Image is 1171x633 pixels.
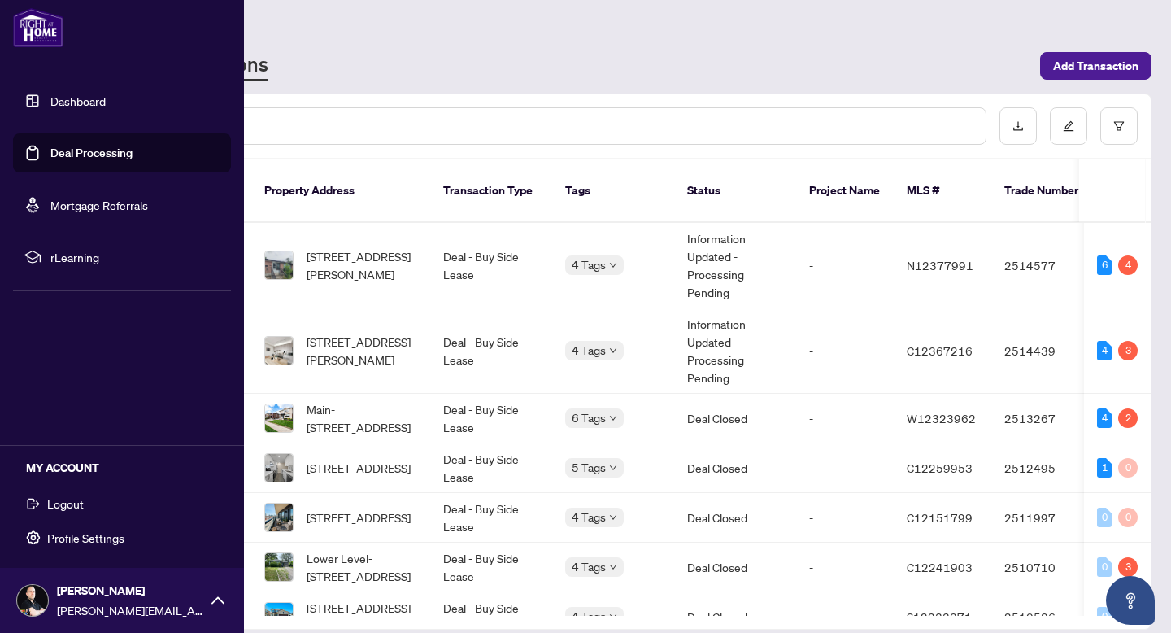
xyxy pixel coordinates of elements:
[572,557,606,576] span: 4 Tags
[57,601,203,619] span: [PERSON_NAME][EMAIL_ADDRESS][DOMAIN_NAME]
[609,513,617,522] span: down
[572,408,606,427] span: 6 Tags
[572,607,606,626] span: 4 Tags
[1050,107,1087,145] button: edit
[991,223,1105,308] td: 2514577
[991,308,1105,394] td: 2514439
[674,493,796,543] td: Deal Closed
[609,563,617,571] span: down
[572,458,606,477] span: 5 Tags
[307,509,411,526] span: [STREET_ADDRESS]
[1097,255,1112,275] div: 6
[907,411,976,426] span: W12323962
[991,394,1105,443] td: 2513267
[1063,120,1074,132] span: edit
[907,343,973,358] span: C12367216
[796,223,894,308] td: -
[999,107,1037,145] button: download
[1097,557,1112,577] div: 0
[991,159,1105,223] th: Trade Number
[57,582,203,600] span: [PERSON_NAME]
[307,400,417,436] span: Main-[STREET_ADDRESS]
[1097,458,1112,478] div: 1
[1097,607,1112,626] div: 0
[430,308,552,394] td: Deal - Buy Side Lease
[1113,120,1125,132] span: filter
[796,308,894,394] td: -
[552,159,674,223] th: Tags
[430,394,552,443] td: Deal - Buy Side Lease
[307,247,417,283] span: [STREET_ADDRESS][PERSON_NAME]
[907,609,972,624] span: S12233371
[796,394,894,443] td: -
[1097,408,1112,428] div: 4
[50,248,220,266] span: rLearning
[307,549,417,585] span: Lower Level-[STREET_ADDRESS]
[609,347,617,355] span: down
[265,454,293,482] img: thumbnail-img
[991,543,1105,592] td: 2510710
[1040,52,1151,80] button: Add Transaction
[907,510,973,525] span: C12151799
[1097,508,1112,527] div: 0
[991,443,1105,493] td: 2512495
[674,394,796,443] td: Deal Closed
[674,159,796,223] th: Status
[609,464,617,472] span: down
[674,443,796,493] td: Deal Closed
[1097,341,1112,360] div: 4
[50,198,148,212] a: Mortgage Referrals
[50,94,106,108] a: Dashboard
[430,443,552,493] td: Deal - Buy Side Lease
[796,443,894,493] td: -
[1118,557,1138,577] div: 3
[907,560,973,574] span: C12241903
[674,308,796,394] td: Information Updated - Processing Pending
[307,333,417,369] span: [STREET_ADDRESS][PERSON_NAME]
[50,146,133,160] a: Deal Processing
[265,337,293,365] img: thumbnail-img
[796,543,894,592] td: -
[796,159,894,223] th: Project Name
[1118,458,1138,478] div: 0
[265,404,293,432] img: thumbnail-img
[796,493,894,543] td: -
[265,504,293,531] img: thumbnail-img
[572,341,606,360] span: 4 Tags
[609,613,617,621] span: down
[26,459,231,477] h5: MY ACCOUNT
[13,490,231,517] button: Logout
[894,159,991,223] th: MLS #
[609,414,617,422] span: down
[430,159,552,223] th: Transaction Type
[265,251,293,279] img: thumbnail-img
[907,461,973,475] span: C12259953
[17,585,48,616] img: Profile Icon
[47,491,84,517] span: Logout
[251,159,430,223] th: Property Address
[47,525,124,551] span: Profile Settings
[1106,576,1155,625] button: Open asap
[1118,408,1138,428] div: 2
[430,223,552,308] td: Deal - Buy Side Lease
[1100,107,1138,145] button: filter
[674,543,796,592] td: Deal Closed
[1118,341,1138,360] div: 3
[13,8,63,47] img: logo
[265,553,293,581] img: thumbnail-img
[1118,508,1138,527] div: 0
[13,524,231,552] button: Profile Settings
[572,508,606,526] span: 4 Tags
[1118,255,1138,275] div: 4
[1053,53,1138,79] span: Add Transaction
[430,493,552,543] td: Deal - Buy Side Lease
[907,258,973,273] span: N12377991
[991,493,1105,543] td: 2511997
[1012,120,1024,132] span: download
[307,459,411,477] span: [STREET_ADDRESS]
[674,223,796,308] td: Information Updated - Processing Pending
[265,603,293,631] img: thumbnail-img
[609,261,617,269] span: down
[572,255,606,274] span: 4 Tags
[430,543,552,592] td: Deal - Buy Side Lease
